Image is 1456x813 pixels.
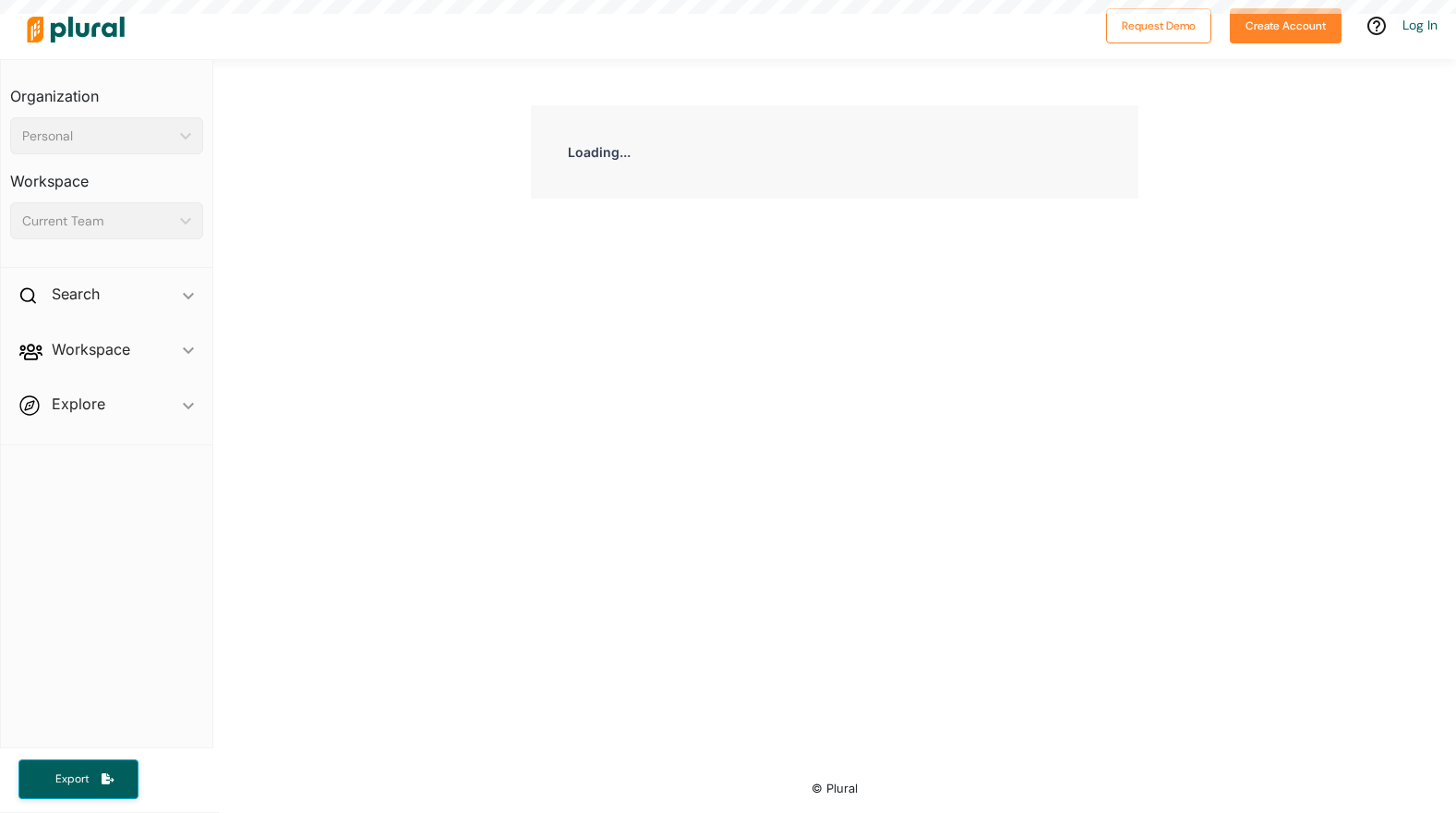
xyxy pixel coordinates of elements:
[1230,15,1342,34] a: Create Account
[22,127,173,146] div: Personal
[812,782,858,795] small: © Plural
[52,284,100,304] h2: Search
[1106,8,1211,43] button: Request Demo
[1230,8,1342,43] button: Create Account
[531,105,1138,199] div: Loading...
[42,771,102,787] span: Export
[18,759,138,799] button: Export
[10,69,203,110] h3: Organization
[10,154,203,195] h3: Workspace
[1106,15,1211,34] a: Request Demo
[22,212,173,231] div: Current Team
[1402,17,1438,33] a: Log In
